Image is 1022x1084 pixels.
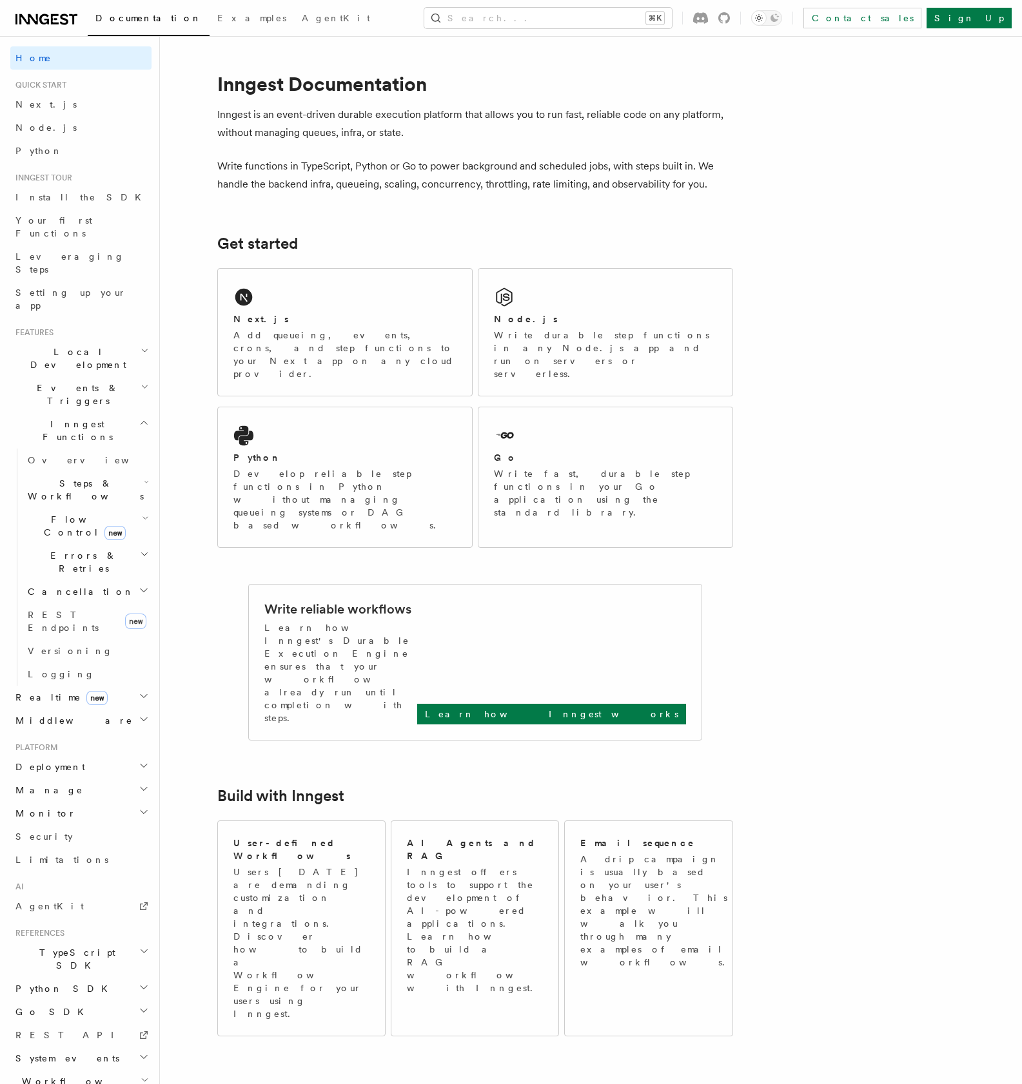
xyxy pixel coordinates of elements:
[10,209,152,245] a: Your first Functions
[15,287,126,311] span: Setting up your app
[10,784,83,797] span: Manage
[217,157,733,193] p: Write functions in TypeScript, Python or Go to power background and scheduled jobs, with steps bu...
[10,186,152,209] a: Install the SDK
[217,13,286,23] span: Examples
[23,472,152,508] button: Steps & Workflows
[425,708,678,721] p: Learn how Inngest works
[391,820,559,1036] a: AI Agents and RAGInngest offers tools to support the development of AI-powered applications. Lear...
[217,235,298,253] a: Get started
[28,646,113,656] span: Versioning
[217,106,733,142] p: Inngest is an event-driven durable execution platform that allows you to run fast, reliable code ...
[15,122,77,133] span: Node.js
[10,382,141,407] span: Events & Triggers
[23,585,134,598] span: Cancellation
[494,313,558,325] h2: Node.js
[23,477,144,503] span: Steps & Workflows
[15,901,84,911] span: AgentKit
[10,327,54,338] span: Features
[264,621,417,724] p: Learn how Inngest's Durable Execution Engine ensures that your workflow already run until complet...
[10,760,85,773] span: Deployment
[23,549,140,575] span: Errors & Retries
[88,4,210,36] a: Documentation
[580,837,695,849] h2: Email sequence
[125,614,146,629] span: new
[23,544,152,580] button: Errors & Retries
[23,449,152,472] a: Overview
[10,46,152,70] a: Home
[10,1052,119,1065] span: System events
[217,72,733,95] h1: Inngest Documentation
[10,755,152,779] button: Deployment
[264,600,411,618] h2: Write reliable workflows
[15,1030,125,1040] span: REST API
[28,669,95,679] span: Logging
[580,853,732,969] p: A drip campaign is usually based on your user's behavior. This example will walk you through many...
[10,1023,152,1047] a: REST API
[23,513,142,539] span: Flow Control
[86,691,108,705] span: new
[10,882,24,892] span: AI
[15,855,108,865] span: Limitations
[10,941,152,977] button: TypeScript SDK
[217,268,473,396] a: Next.jsAdd queueing, events, crons, and step functions to your Next app on any cloud provider.
[10,80,66,90] span: Quick start
[23,663,152,686] a: Logging
[15,192,149,202] span: Install the SDK
[15,99,77,110] span: Next.js
[23,639,152,663] a: Versioning
[494,451,517,464] h2: Go
[10,116,152,139] a: Node.js
[407,837,545,862] h2: AI Agents and RAG
[10,345,141,371] span: Local Development
[424,8,672,28] button: Search...⌘K
[15,251,124,275] span: Leveraging Steps
[10,946,139,972] span: TypeScript SDK
[210,4,294,35] a: Examples
[927,8,1012,28] a: Sign Up
[564,820,732,1036] a: Email sequenceA drip campaign is usually based on your user's behavior. This example will walk yo...
[217,820,386,1036] a: User-defined WorkflowsUsers [DATE] are demanding customization and integrations. Discover how to ...
[104,526,126,540] span: new
[407,866,545,994] p: Inngest offers tools to support the development of AI-powered applications. Learn how to build a ...
[10,1005,92,1018] span: Go SDK
[15,52,52,64] span: Home
[10,340,152,376] button: Local Development
[233,866,369,1020] p: Users [DATE] are demanding customization and integrations. Discover how to build a Workflow Engin...
[23,580,152,603] button: Cancellation
[10,982,115,995] span: Python SDK
[95,13,202,23] span: Documentation
[10,807,76,820] span: Monitor
[494,467,717,519] p: Write fast, durable step functions in your Go application using the standard library.
[10,1000,152,1023] button: Go SDK
[10,779,152,802] button: Manage
[646,12,664,24] kbd: ⌘K
[10,245,152,281] a: Leveraging Steps
[23,603,152,639] a: REST Endpointsnew
[28,610,99,633] span: REST Endpoints
[10,93,152,116] a: Next.js
[494,329,717,380] p: Write durable step functions in any Node.js app and run on servers or serverless.
[10,691,108,704] span: Realtime
[15,831,73,842] span: Security
[10,173,72,183] span: Inngest tour
[10,742,58,753] span: Platform
[10,418,139,443] span: Inngest Functions
[10,412,152,449] button: Inngest Functions
[15,146,63,156] span: Python
[10,977,152,1000] button: Python SDK
[23,508,152,544] button: Flow Controlnew
[417,704,686,724] a: Learn how Inngest works
[751,10,782,26] button: Toggle dark mode
[10,848,152,871] a: Limitations
[10,895,152,918] a: AgentKit
[10,714,133,727] span: Middleware
[10,709,152,732] button: Middleware
[10,825,152,848] a: Security
[233,313,289,325] h2: Next.js
[302,13,370,23] span: AgentKit
[28,455,161,465] span: Overview
[217,407,473,548] a: PythonDevelop reliable step functions in Python without managing queueing systems or DAG based wo...
[15,215,92,238] span: Your first Functions
[478,407,733,548] a: GoWrite fast, durable step functions in your Go application using the standard library.
[233,329,457,380] p: Add queueing, events, crons, and step functions to your Next app on any cloud provider.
